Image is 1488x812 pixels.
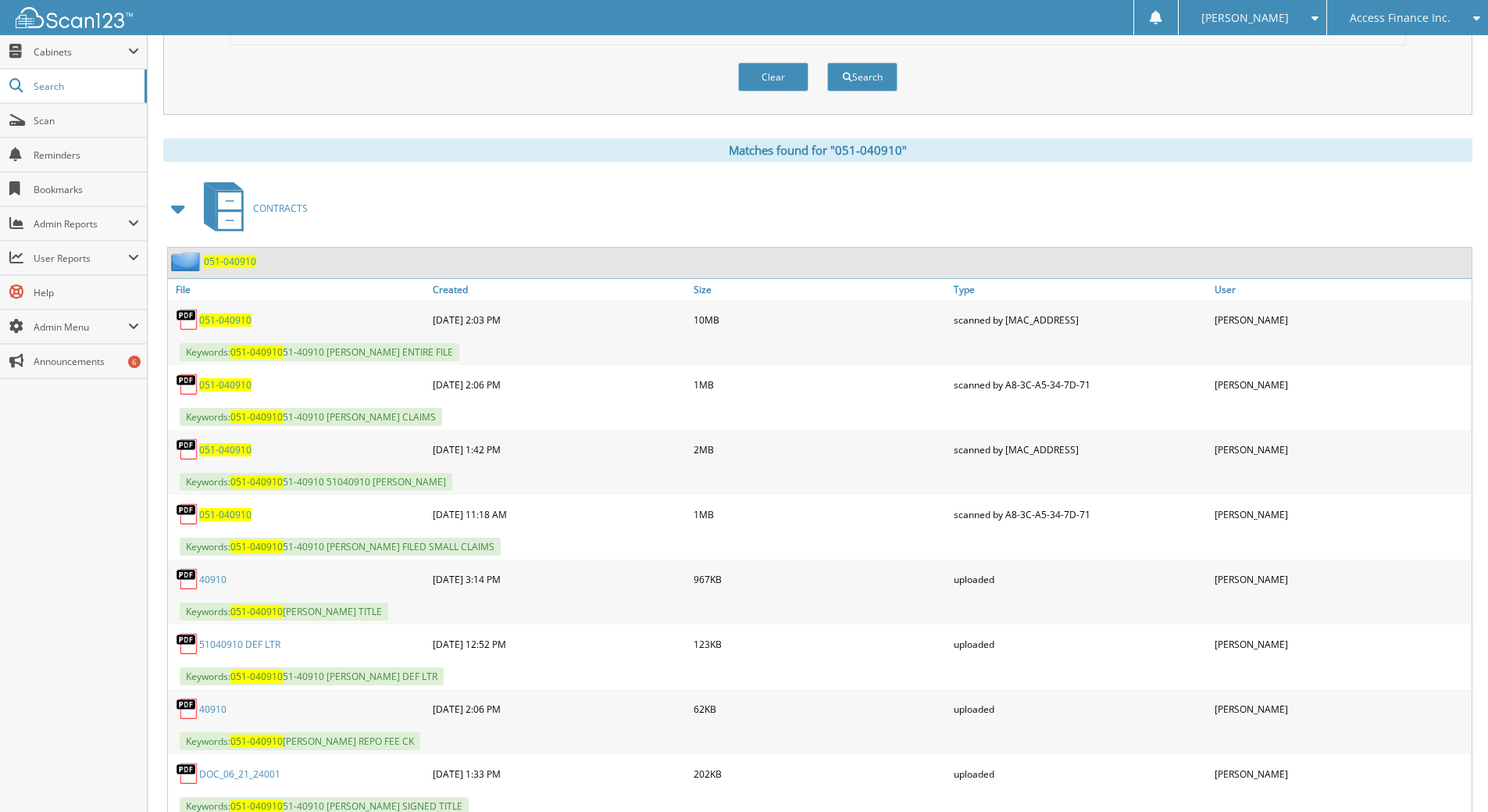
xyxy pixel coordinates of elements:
div: uploaded [950,563,1211,595]
div: [PERSON_NAME] [1211,758,1472,789]
div: [PERSON_NAME] [1211,499,1472,530]
a: File [168,279,429,300]
div: 62KB [690,693,951,724]
span: Keywords: 51-40910 [PERSON_NAME] DEF LTR [180,667,444,685]
span: 051-040910 [230,540,283,553]
span: Scan [34,114,139,127]
a: CONTRACTS [194,177,308,239]
span: Announcements [34,355,139,368]
div: scanned by A8-3C-A5-34-7D-71 [950,499,1211,530]
a: Created [429,279,690,300]
span: Reminders [34,148,139,162]
img: PDF.png [176,503,199,526]
div: [PERSON_NAME] [1211,369,1472,400]
span: Keywords: 51-40910 [PERSON_NAME] ENTIRE FILE [180,343,459,361]
a: 40910 [199,573,227,586]
div: [DATE] 3:14 PM [429,563,690,595]
div: [DATE] 2:06 PM [429,369,690,400]
span: Search [34,80,137,93]
img: PDF.png [176,438,199,461]
div: 2MB [690,434,951,465]
div: [PERSON_NAME] [1211,304,1472,335]
div: scanned by [MAC_ADDRESS] [950,434,1211,465]
div: uploaded [950,758,1211,789]
div: 1MB [690,499,951,530]
div: uploaded [950,693,1211,724]
a: 051-040910 [204,255,256,268]
span: 051-040910 [230,475,283,488]
div: [PERSON_NAME] [1211,434,1472,465]
span: 051-040910 [230,735,283,748]
img: scan123-logo-white.svg [16,7,133,28]
a: Type [950,279,1211,300]
span: Admin Reports [34,217,128,231]
span: Help [34,286,139,299]
span: Bookmarks [34,183,139,196]
div: 10MB [690,304,951,335]
span: Keywords: 51-40910 51040910 [PERSON_NAME] [180,473,452,491]
span: User Reports [34,252,128,265]
div: [DATE] 2:03 PM [429,304,690,335]
div: scanned by A8-3C-A5-34-7D-71 [950,369,1211,400]
button: Search [827,63,897,91]
div: 1MB [690,369,951,400]
span: 051-040910 [230,345,283,359]
div: 123KB [690,628,951,660]
div: 967KB [690,563,951,595]
img: PDF.png [176,632,199,656]
img: PDF.png [176,373,199,396]
span: Keywords: [PERSON_NAME] TITLE [180,603,388,621]
img: folder2.png [171,252,204,271]
a: User [1211,279,1472,300]
div: 202KB [690,758,951,789]
img: PDF.png [176,762,199,785]
button: Clear [738,63,808,91]
a: 51040910 DEF LTR [199,638,280,651]
div: [PERSON_NAME] [1211,628,1472,660]
img: PDF.png [176,567,199,591]
div: uploaded [950,628,1211,660]
span: Cabinets [34,45,128,59]
iframe: Chat Widget [1410,737,1488,812]
span: Keywords: 51-40910 [PERSON_NAME] CLAIMS [180,408,442,426]
div: [PERSON_NAME] [1211,693,1472,724]
div: [DATE] 12:52 PM [429,628,690,660]
span: Access Finance Inc. [1350,13,1451,23]
div: [DATE] 11:18 AM [429,499,690,530]
a: 051-040910 [199,443,252,456]
span: Keywords: 51-40910 [PERSON_NAME] FILED SMALL CLAIMS [180,538,501,556]
span: 051-040910 [230,410,283,424]
a: 051-040910 [199,313,252,327]
div: [PERSON_NAME] [1211,563,1472,595]
img: PDF.png [176,697,199,721]
div: [DATE] 1:33 PM [429,758,690,789]
div: [DATE] 1:42 PM [429,434,690,465]
span: 051-040910 [230,670,283,683]
div: 6 [128,356,141,368]
a: 051-040910 [199,508,252,521]
span: [PERSON_NAME] [1201,13,1289,23]
span: CONTRACTS [253,202,308,215]
div: [DATE] 2:06 PM [429,693,690,724]
a: 40910 [199,703,227,716]
a: 051-040910 [199,378,252,392]
img: PDF.png [176,308,199,331]
a: DOC_06_21_24001 [199,767,280,781]
span: Admin Menu [34,320,128,334]
a: Size [690,279,951,300]
div: scanned by [MAC_ADDRESS] [950,304,1211,335]
span: Keywords: [PERSON_NAME] REPO FEE CK [180,732,420,750]
span: 051-040910 [230,605,283,618]
div: Matches found for "051-040910" [163,138,1472,162]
